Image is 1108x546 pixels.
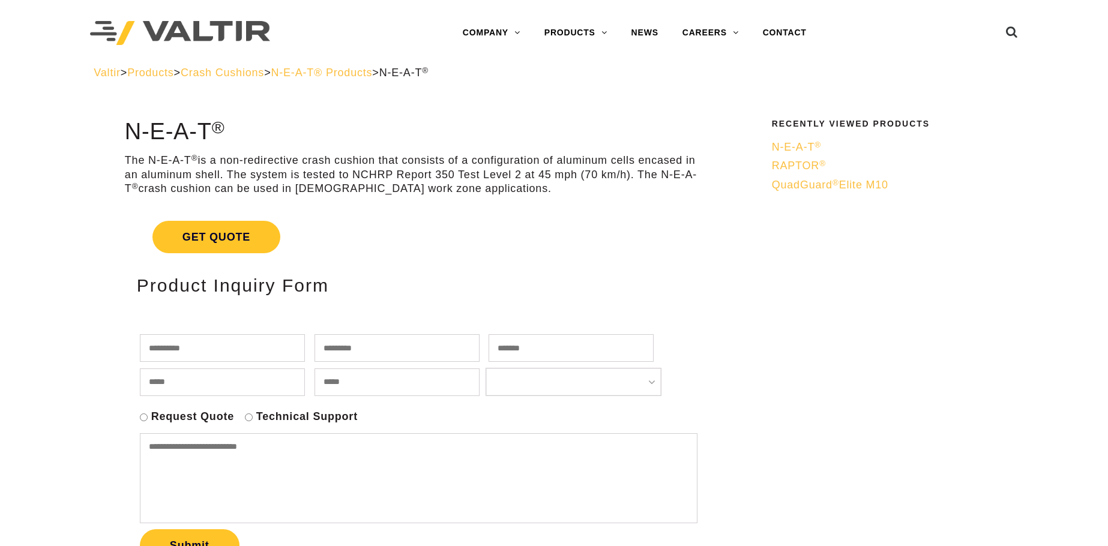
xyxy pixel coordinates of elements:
[94,66,1014,80] div: > > > >
[772,119,1007,128] h2: Recently Viewed Products
[772,140,1007,154] a: N-E-A-T®
[670,21,751,45] a: CAREERS
[271,67,372,79] a: N-E-A-T® Products
[151,410,234,424] label: Request Quote
[125,154,706,196] p: The N-E-A-T is a non-redirective crash cushion that consists of a configuration of aluminum cells...
[814,140,821,149] sup: ®
[772,141,821,153] span: N-E-A-T
[422,66,429,75] sup: ®
[833,178,839,187] sup: ®
[256,410,358,424] label: Technical Support
[152,221,280,253] span: Get Quote
[94,67,120,79] a: Valtir
[619,21,670,45] a: NEWS
[125,119,706,145] h1: N-E-A-T
[772,159,1007,173] a: RAPTOR®
[90,21,270,46] img: Valtir
[132,182,139,191] sup: ®
[125,206,706,268] a: Get Quote
[772,179,888,191] span: QuadGuard Elite M10
[532,21,619,45] a: PRODUCTS
[137,275,694,295] h2: Product Inquiry Form
[127,67,173,79] a: Products
[819,159,826,168] sup: ®
[181,67,264,79] a: Crash Cushions
[772,178,1007,192] a: QuadGuard®Elite M10
[191,154,198,163] sup: ®
[451,21,532,45] a: COMPANY
[212,118,225,137] sup: ®
[751,21,819,45] a: CONTACT
[772,160,826,172] span: RAPTOR
[379,67,429,79] span: N-E-A-T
